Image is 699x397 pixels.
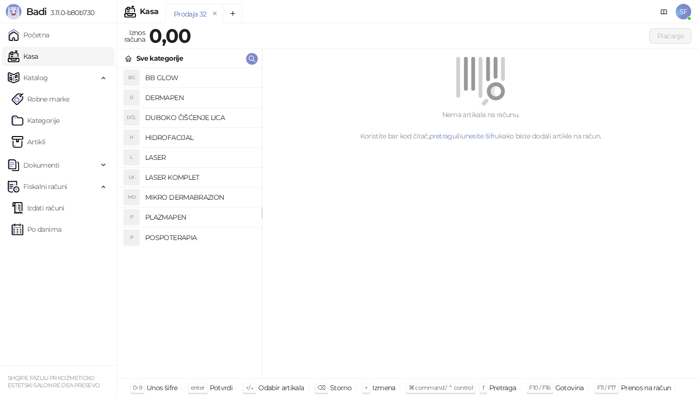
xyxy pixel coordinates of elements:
div: L [124,150,139,165]
div: Iznos računa [122,26,147,46]
h4: LASER KOMPLET [145,170,254,185]
div: Unos šifre [147,381,178,394]
div: Izmena [372,381,395,394]
a: Kategorije [12,111,60,130]
div: Prodaja 32 [174,9,207,19]
span: f [483,384,484,391]
div: Sve kategorije [136,53,183,64]
div: H [124,130,139,145]
div: Pretraga [489,381,516,394]
div: P [124,209,139,225]
h4: PLAZMAPEN [145,209,254,225]
div: D [124,90,139,105]
span: F10 / F16 [529,384,550,391]
span: 0-9 [133,384,142,391]
div: LK [124,170,139,185]
div: Nema artikala na računu. Koristite bar kod čitač, ili kako biste dodali artikle na račun. [274,109,687,141]
h4: BB GLOW [145,70,254,86]
span: Badi [26,6,47,17]
span: ⌫ [317,384,325,391]
div: Storno [330,381,351,394]
span: Dokumenti [23,155,59,175]
a: Početna [8,25,50,45]
span: Fiskalni računi [23,177,67,196]
a: Dokumentacija [656,4,672,19]
div: P [124,230,139,245]
span: ⌘ command / ⌃ control [409,384,473,391]
h4: MIKRO DERMABRAZION [145,190,254,205]
h4: HIDROFACIJAL [145,130,254,145]
a: pretragu [429,132,456,140]
span: enter [191,384,205,391]
span: F11 / F17 [597,384,616,391]
button: remove [209,10,221,18]
h4: DERMAPEN [145,90,254,105]
button: Add tab [223,4,242,23]
h4: POSPOTERAPIA [145,230,254,245]
span: SF [676,4,691,19]
a: Po danima [12,220,61,239]
span: ↑/↓ [246,384,253,391]
span: + [365,384,367,391]
div: BG [124,70,139,86]
a: ArtikliArtikli [12,132,46,152]
div: MD [124,190,139,205]
h4: LASER [145,150,254,165]
div: Prenos na račun [621,381,671,394]
a: unesite šifru [461,132,499,140]
strong: 0,00 [149,24,191,48]
a: Robne marke [12,89,69,109]
div: Potvrdi [210,381,233,394]
div: Odabir artikala [258,381,304,394]
div: DČL [124,110,139,125]
div: Gotovina [555,381,584,394]
span: Katalog [23,68,48,87]
button: Plaćanje [649,28,691,44]
a: Izdati računi [12,198,65,218]
img: Logo [6,4,21,19]
div: Kasa [140,8,158,16]
span: 3.11.0-b80b730 [47,8,94,17]
small: SHQIPE FAZLIU PR KOZMETICKO ESTETSKI SALON RE DEA PRESEVO [8,375,100,389]
h4: DUBOKO ČIŠĆENJE LICA [145,110,254,125]
div: grid [117,68,262,378]
a: Kasa [8,47,38,66]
